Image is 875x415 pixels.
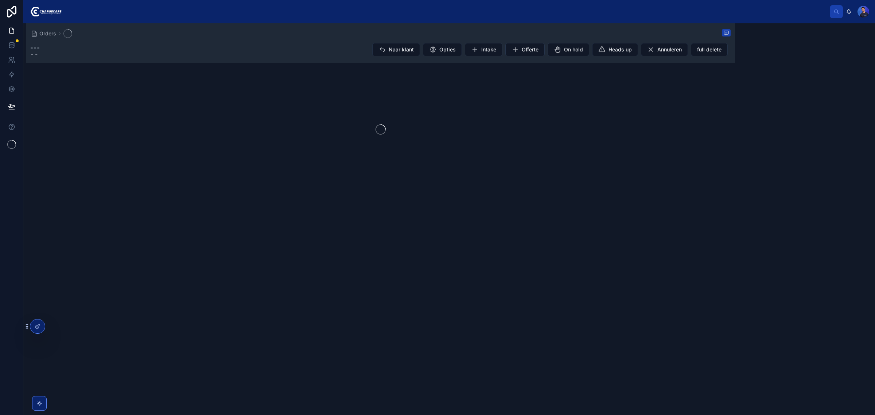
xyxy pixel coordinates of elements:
button: On hold [548,43,589,56]
button: Heads up [592,43,638,56]
span: - - [31,50,39,58]
span: Annuleren [657,46,682,53]
span: On hold [564,46,583,53]
button: Annuleren [641,43,688,56]
span: Orders [39,30,56,37]
button: Naar klant [372,43,420,56]
span: Opties [439,46,456,53]
span: Heads up [608,46,632,53]
button: Opties [423,43,462,56]
span: Offerte [522,46,538,53]
span: full delete [697,46,722,53]
a: Orders [31,30,56,37]
button: full delete [691,43,728,56]
div: scrollable content [67,10,830,13]
span: Intake [481,46,496,53]
button: Offerte [505,43,545,56]
span: Naar klant [389,46,414,53]
img: App logo [29,6,62,18]
button: Intake [465,43,502,56]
